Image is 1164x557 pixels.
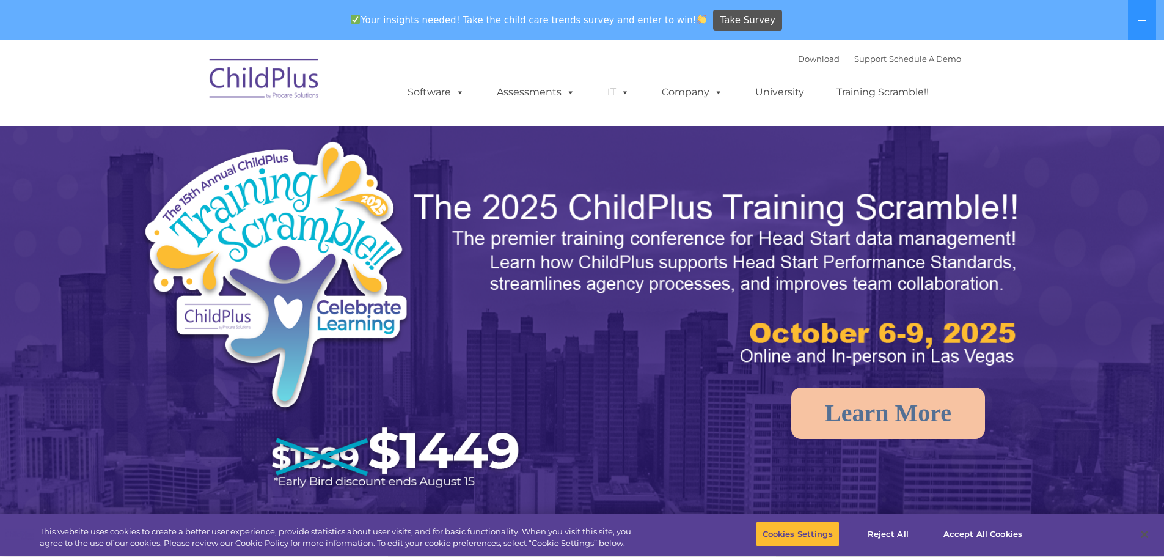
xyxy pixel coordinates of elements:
button: Reject All [850,522,926,547]
div: This website uses cookies to create a better user experience, provide statistics about user visit... [40,526,640,550]
span: Last name [170,81,207,90]
button: Close [1131,521,1158,548]
span: Take Survey [720,10,775,31]
span: Your insights needed! Take the child care trends survey and enter to win! [346,8,712,32]
a: University [743,80,816,105]
a: Support [854,54,887,64]
button: Accept All Cookies [937,522,1029,547]
a: Assessments [485,80,587,105]
a: Learn More [791,388,985,439]
a: Company [650,80,735,105]
a: Training Scramble!! [824,80,941,105]
button: Cookies Settings [756,522,840,547]
img: ✅ [351,15,360,24]
img: ChildPlus by Procare Solutions [203,50,326,111]
a: Take Survey [713,10,782,31]
a: Download [798,54,840,64]
a: Schedule A Demo [889,54,961,64]
a: Software [395,80,477,105]
span: Phone number [170,131,222,140]
a: IT [595,80,642,105]
img: 👏 [697,15,706,24]
font: | [798,54,961,64]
